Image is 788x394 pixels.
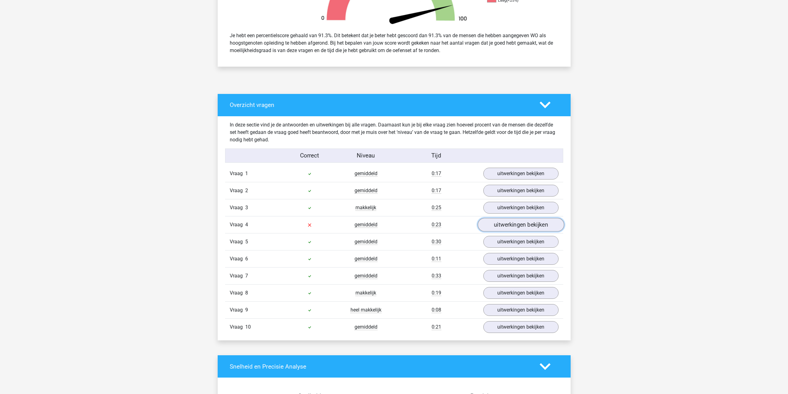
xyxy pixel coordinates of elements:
[245,170,248,176] span: 1
[483,236,559,248] a: uitwerkingen bekijken
[432,239,441,245] span: 0:30
[483,287,559,299] a: uitwerkingen bekijken
[355,290,376,296] span: makkelijk
[230,204,245,211] span: Vraag
[338,151,394,160] div: Niveau
[483,202,559,214] a: uitwerkingen bekijken
[245,273,248,279] span: 7
[230,101,530,108] h4: Overzicht vragen
[245,307,248,313] span: 9
[355,188,377,194] span: gemiddeld
[355,324,377,330] span: gemiddeld
[355,273,377,279] span: gemiddeld
[483,168,559,179] a: uitwerkingen bekijken
[230,238,245,246] span: Vraag
[225,121,563,144] div: In deze sectie vind je de antwoorden en uitwerkingen bij alle vragen. Daarnaast kun je bij elke v...
[230,289,245,297] span: Vraag
[483,304,559,316] a: uitwerkingen bekijken
[230,272,245,280] span: Vraag
[483,321,559,333] a: uitwerkingen bekijken
[432,307,441,313] span: 0:08
[245,188,248,193] span: 2
[230,187,245,194] span: Vraag
[432,170,441,177] span: 0:17
[281,151,338,160] div: Correct
[432,205,441,211] span: 0:25
[432,222,441,228] span: 0:23
[230,363,530,370] h4: Snelheid en Precisie Analyse
[230,170,245,177] span: Vraag
[350,307,381,313] span: heel makkelijk
[230,221,245,228] span: Vraag
[432,290,441,296] span: 0:19
[432,273,441,279] span: 0:33
[355,170,377,177] span: gemiddeld
[245,239,248,245] span: 5
[230,306,245,314] span: Vraag
[245,324,251,330] span: 10
[483,185,559,197] a: uitwerkingen bekijken
[432,324,441,330] span: 0:21
[355,205,376,211] span: makkelijk
[477,218,564,232] a: uitwerkingen bekijken
[245,222,248,228] span: 4
[432,256,441,262] span: 0:11
[394,151,478,160] div: Tijd
[245,290,248,296] span: 8
[225,29,563,57] div: Je hebt een percentielscore gehaald van 91.3%. Dit betekent dat je beter hebt gescoord dan 91.3% ...
[483,270,559,282] a: uitwerkingen bekijken
[355,256,377,262] span: gemiddeld
[230,255,245,263] span: Vraag
[245,256,248,262] span: 6
[355,239,377,245] span: gemiddeld
[432,188,441,194] span: 0:17
[355,222,377,228] span: gemiddeld
[230,323,245,331] span: Vraag
[245,205,248,210] span: 3
[483,253,559,265] a: uitwerkingen bekijken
